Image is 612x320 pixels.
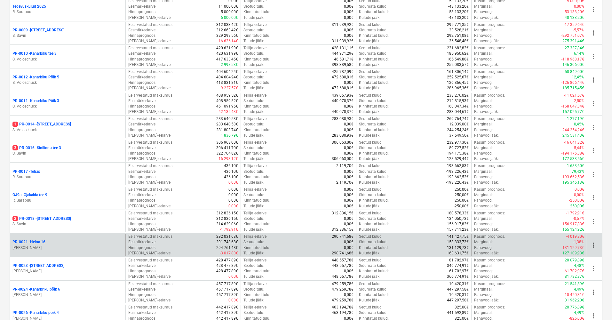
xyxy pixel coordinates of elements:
[590,171,597,178] span: more_vert
[12,51,123,62] div: PR-0010 -Kanarbiku tee 3S. Voloschuck
[216,116,238,122] p: 283 640,53€
[359,28,387,33] p: Sidumata kulud :
[332,133,354,138] p: 283 080,93€
[128,45,173,51] p: Eelarvestatud maksumus :
[128,9,156,15] p: Hinnaprognoos :
[12,174,123,180] p: R. Sarapuu
[344,9,354,15] p: 0,00€
[449,145,469,151] p: 89 727,52€
[344,145,354,151] p: 0,00€
[474,22,505,28] p: Kasumiprognoos :
[447,80,469,85] p: 126 866,45€
[474,156,499,162] p: Rahavoo jääk :
[572,169,584,174] p: 79,43%
[359,151,389,156] p: Kinnitatud kulud :
[590,5,597,13] span: more_vert
[216,69,238,75] p: 404 604,24€
[128,93,173,98] p: Eelarvestatud maksumus :
[590,147,597,155] span: more_vert
[447,156,469,162] p: 128 529,44€
[573,98,584,104] p: -2,50%
[12,104,123,109] p: S. Voloschuck
[128,156,171,162] p: [PERSON_NAME]-eelarve :
[344,28,354,33] p: 0,00€
[359,169,387,174] p: Sidumata kulud :
[474,9,493,15] p: Rahavoog :
[359,69,383,75] p: Seotud kulud :
[243,104,270,109] p: Kinnitatud tulu :
[128,15,171,20] p: [PERSON_NAME]-eelarve :
[243,85,264,91] p: Tulude jääk :
[474,85,499,91] p: Rahavoo jääk :
[12,145,123,156] div: 3PR-0016 -Sinilinnu tee 3S. Savin
[216,145,238,151] p: 306 411,70€
[128,80,156,85] p: Hinnaprognoos :
[359,4,387,9] p: Sidumata kulud :
[447,85,469,91] p: 286 965,36€
[572,75,584,80] p: 12,45%
[243,80,270,85] p: Kinnitatud tulu :
[243,28,264,33] p: Seotud tulu :
[12,57,123,62] p: S. Voloschuck
[128,28,156,33] p: Eesmärkeelarve :
[562,109,584,115] p: 157 025,77€
[447,163,469,169] p: 193 662,53€
[128,69,173,75] p: Eelarvestatud maksumus :
[590,124,597,131] span: more_vert
[128,22,173,28] p: Eelarvestatud maksumus :
[565,45,584,51] p: 27 337,84€
[359,75,387,80] p: Sidumata kulud :
[332,93,354,98] p: 439 057,93€
[447,51,469,56] p: 185 950,62€
[580,289,612,320] iframe: Chat Widget
[447,57,469,62] p: 165 549,88€
[562,38,584,44] p: 275 391,44€
[564,140,584,145] p: -16 641,82€
[243,15,264,20] p: Tulude jääk :
[128,51,156,56] p: Eesmärkeelarve :
[243,127,270,133] p: Kinnitatud tulu :
[12,268,123,274] p: [PERSON_NAME]
[12,239,45,245] p: PR-0021 - Heina 16
[344,104,354,109] p: 0,00€
[12,310,59,316] p: PR-0026 - Kanarbiku põik 4
[332,116,354,122] p: 283 080,93€
[216,45,238,51] p: 420 631,99€
[243,116,267,122] p: Tellija eelarve :
[243,33,270,38] p: Kinnitatud tulu :
[474,38,499,44] p: Rahavoo jääk :
[474,122,493,127] p: Marginaal :
[359,9,389,15] p: Kinnitatud kulud :
[332,156,354,162] p: 306 063,00€
[12,216,123,227] div: 3PR-0018 -[STREET_ADDRESS]S. Savin
[359,163,383,169] p: Seotud kulud :
[12,198,123,203] p: R. Sarapuu
[474,33,493,38] p: Rahavoog :
[12,287,60,292] p: PR-0024 - Kanarbriku põik 6
[128,57,156,62] p: Hinnaprognoos :
[447,45,469,51] p: 231 682,83€
[474,57,493,62] p: Rahavoog :
[449,9,469,15] p: 53 133,20€
[128,85,171,91] p: [PERSON_NAME]-eelarve :
[474,109,499,115] p: Rahavoo jääk :
[12,221,123,227] p: S. Savin
[12,122,18,127] span: 1
[216,33,238,38] p: 329 299,56€
[243,22,267,28] p: Tellija eelarve :
[128,116,173,122] p: Eelarvestatud maksumus :
[344,80,354,85] p: 0,00€
[216,151,238,156] p: 322 704,82€
[447,22,469,28] p: 295 771,35€
[128,169,156,174] p: Eesmärkeelarve :
[12,4,123,15] div: Tegevuskulud 2025R. Sarapuu
[243,156,264,162] p: Tulude jääk :
[243,133,264,138] p: Tulude jääk :
[128,38,171,44] p: [PERSON_NAME]-eelarve :
[243,93,267,98] p: Tellija eelarve :
[243,140,267,145] p: Tellija eelarve :
[447,140,469,145] p: 232 977,30€
[359,93,383,98] p: Seotud kulud :
[474,98,493,104] p: Marginaal :
[447,33,469,38] p: 292 751,08€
